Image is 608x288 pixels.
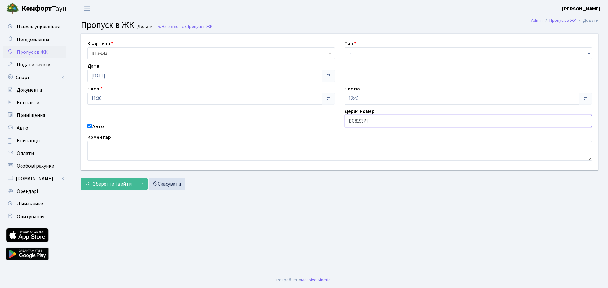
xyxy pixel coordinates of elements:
[81,178,136,190] button: Зберегти і вийти
[157,23,212,29] a: Назад до всіхПропуск в ЖК
[345,115,592,127] input: AA0001AA
[3,134,66,147] a: Квитанції
[3,96,66,109] a: Контакти
[17,87,42,94] span: Документи
[17,150,34,157] span: Оплати
[17,23,60,30] span: Панель управління
[17,125,28,132] span: Авто
[549,17,576,24] a: Пропуск в ЖК
[149,178,185,190] a: Скасувати
[136,24,155,29] small: Додати .
[17,137,40,144] span: Квитанції
[345,40,356,47] label: Тип
[3,46,66,58] a: Пропуск в ЖК
[87,40,113,47] label: Квартира
[93,181,132,187] span: Зберегти і вийти
[92,50,327,57] span: <b>КТ</b>&nbsp;&nbsp;&nbsp;&nbsp;3-142
[3,33,66,46] a: Повідомлення
[22,3,66,14] span: Таун
[3,122,66,134] a: Авто
[276,277,332,284] div: Розроблено .
[301,277,331,283] a: Massive Kinetic
[3,198,66,210] a: Лічильники
[3,71,66,84] a: Спорт
[576,17,598,24] li: Додати
[81,19,134,31] span: Пропуск в ЖК
[79,3,95,14] button: Переключити навігацію
[87,47,335,59] span: <b>КТ</b>&nbsp;&nbsp;&nbsp;&nbsp;3-142
[3,109,66,122] a: Приміщення
[92,123,104,130] label: Авто
[17,213,44,220] span: Опитування
[3,147,66,160] a: Оплати
[3,160,66,172] a: Особові рахунки
[87,133,111,141] label: Коментар
[531,17,543,24] a: Admin
[3,21,66,33] a: Панель управління
[17,162,54,169] span: Особові рахунки
[562,5,600,12] b: [PERSON_NAME]
[3,210,66,223] a: Опитування
[522,14,608,27] nav: breadcrumb
[3,172,66,185] a: [DOMAIN_NAME]
[345,107,375,115] label: Держ. номер
[17,200,43,207] span: Лічильники
[17,49,48,56] span: Пропуск в ЖК
[187,23,212,29] span: Пропуск в ЖК
[92,50,97,57] b: КТ
[345,85,360,93] label: Час по
[3,58,66,71] a: Подати заявку
[3,185,66,198] a: Орендарі
[87,62,99,70] label: Дата
[3,84,66,96] a: Документи
[17,188,38,195] span: Орендарі
[562,5,600,13] a: [PERSON_NAME]
[6,3,19,15] img: logo.png
[17,99,39,106] span: Контакти
[17,61,50,68] span: Подати заявку
[17,36,49,43] span: Повідомлення
[17,112,45,119] span: Приміщення
[22,3,52,14] b: Комфорт
[87,85,103,93] label: Час з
